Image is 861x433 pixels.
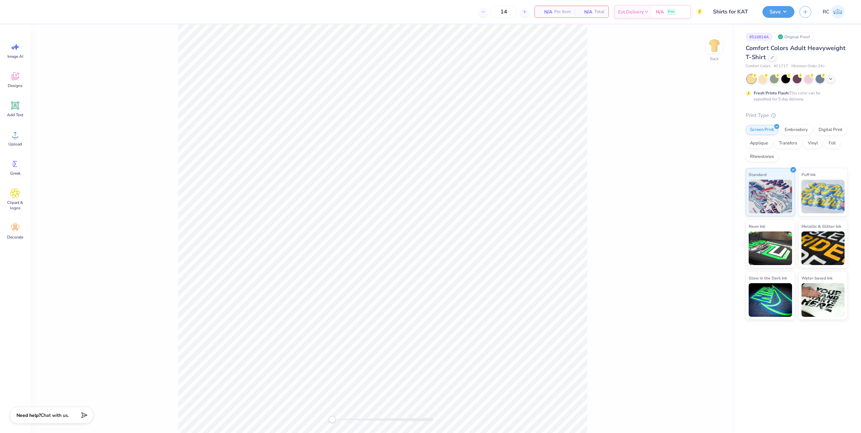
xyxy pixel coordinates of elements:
span: Comfort Colors Adult Heavyweight T-Shirt [746,44,846,61]
a: RC [820,5,848,18]
span: Comfort Colors [746,63,771,69]
div: Original Proof [776,33,814,41]
div: Rhinestones [746,152,778,162]
div: Accessibility label [329,416,336,423]
span: Designs [8,83,23,88]
span: Water based Ink [801,274,832,282]
img: Neon Ink [749,231,792,265]
span: Puff Ink [801,171,816,178]
span: # C1717 [774,63,788,69]
img: Metallic & Glitter Ink [801,231,845,265]
span: N/A [656,8,664,15]
strong: Need help? [16,412,41,419]
div: Print Type [746,112,848,119]
img: Glow in the Dark Ink [749,283,792,317]
img: Rio Cabojoc [831,5,845,18]
span: N/A [539,8,552,15]
strong: Fresh Prints Flash: [754,90,789,96]
span: Free [668,9,674,14]
img: Standard [749,180,792,213]
span: RC [823,8,829,16]
span: Upload [8,141,22,147]
span: Per Item [554,8,571,15]
span: N/A [579,8,592,15]
img: Back [708,39,721,52]
img: Water based Ink [801,283,845,317]
input: – – [491,6,517,18]
button: Save [762,6,794,18]
span: Clipart & logos [4,200,26,211]
div: Screen Print [746,125,778,135]
span: Minimum Order: 24 + [791,63,825,69]
div: Back [710,56,719,62]
span: Image AI [7,54,23,59]
input: Untitled Design [708,5,757,18]
span: Est. Delivery [618,8,644,15]
span: Glow in the Dark Ink [749,274,787,282]
div: This color can be expedited for 5 day delivery. [754,90,836,102]
span: Metallic & Glitter Ink [801,223,841,230]
div: Embroidery [780,125,812,135]
div: Applique [746,138,773,148]
span: Decorate [7,234,23,240]
div: Vinyl [803,138,822,148]
div: Digital Print [814,125,847,135]
span: Greek [10,171,21,176]
span: Total [594,8,604,15]
span: Chat with us. [41,412,69,419]
div: Transfers [775,138,801,148]
div: # 516814A [746,33,773,41]
span: Standard [749,171,766,178]
img: Puff Ink [801,180,845,213]
span: Neon Ink [749,223,765,230]
span: Add Text [7,112,23,118]
div: Foil [824,138,840,148]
